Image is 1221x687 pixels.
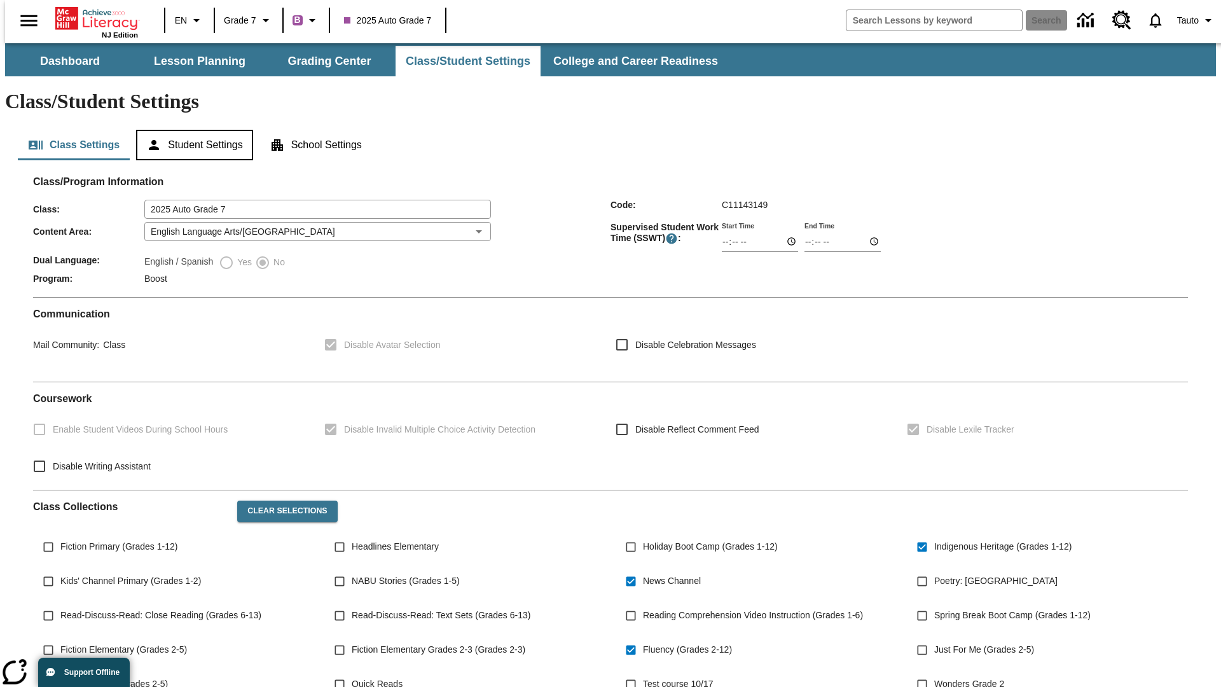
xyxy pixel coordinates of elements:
span: Grade 7 [224,14,256,27]
button: College and Career Readiness [543,46,728,76]
span: Disable Celebration Messages [635,338,756,352]
span: Read-Discuss-Read: Text Sets (Grades 6-13) [352,609,530,622]
label: English / Spanish [144,255,213,270]
span: Kids' Channel Primary (Grades 1-2) [60,574,201,588]
span: Dual Language : [33,255,144,265]
div: English Language Arts/[GEOGRAPHIC_DATA] [144,222,491,241]
button: Lesson Planning [136,46,263,76]
h2: Course work [33,392,1188,405]
span: Read-Discuss-Read: Close Reading (Grades 6-13) [60,609,261,622]
button: Language: EN, Select a language [169,9,210,32]
span: 2025 Auto Grade 7 [344,14,432,27]
button: Class/Student Settings [396,46,541,76]
span: Content Area : [33,226,144,237]
button: Profile/Settings [1172,9,1221,32]
span: NJ Edition [102,31,138,39]
button: School Settings [259,130,372,160]
button: Grading Center [266,46,393,76]
button: Dashboard [6,46,134,76]
span: EN [175,14,187,27]
div: SubNavbar [5,43,1216,76]
span: Supervised Student Work Time (SSWT) : [610,222,722,245]
span: Program : [33,274,144,284]
span: Fiction Primary (Grades 1-12) [60,540,177,553]
span: Code : [610,200,722,210]
button: Grade: Grade 7, Select a grade [219,9,279,32]
span: Holiday Boot Camp (Grades 1-12) [643,540,778,553]
button: Supervised Student Work Time is the timeframe when students can take LevelSet and when lessons ar... [665,232,678,245]
input: Class [144,200,491,219]
span: Disable Lexile Tracker [927,423,1014,436]
span: Disable Writing Assistant [53,460,151,473]
span: NABU Stories (Grades 1-5) [352,574,460,588]
div: Coursework [33,392,1188,480]
a: Notifications [1139,4,1172,37]
span: Enable Student Videos During School Hours [53,423,228,436]
div: SubNavbar [5,46,729,76]
span: Headlines Elementary [352,540,439,553]
span: Yes [234,256,252,269]
button: Student Settings [136,130,252,160]
span: Class : [33,204,144,214]
button: Clear Selections [237,501,337,522]
span: Poetry: [GEOGRAPHIC_DATA] [934,574,1058,588]
span: Disable Avatar Selection [344,338,441,352]
span: B [294,12,301,28]
div: Communication [33,308,1188,371]
button: Boost Class color is purple. Change class color [287,9,325,32]
span: Class [99,340,125,350]
a: Data Center [1070,3,1105,38]
div: Class/Program Information [33,188,1188,287]
label: Start Time [722,221,754,230]
span: News Channel [643,574,701,588]
span: Just For Me (Grades 2-5) [934,643,1034,656]
button: Class Settings [18,130,130,160]
div: Home [55,4,138,39]
a: Resource Center, Will open in new tab [1105,3,1139,38]
h2: Class/Program Information [33,176,1188,188]
span: Indigenous Heritage (Grades 1-12) [934,540,1072,553]
h2: Communication [33,308,1188,320]
h2: Class Collections [33,501,227,513]
span: Fiction Elementary Grades 2-3 (Grades 2-3) [352,643,525,656]
a: Home [55,6,138,31]
span: Reading Comprehension Video Instruction (Grades 1-6) [643,609,863,622]
input: search field [846,10,1022,31]
h1: Class/Student Settings [5,90,1216,113]
span: Fluency (Grades 2-12) [643,643,732,656]
span: Boost [144,274,167,284]
label: End Time [804,221,834,230]
span: Disable Reflect Comment Feed [635,423,759,436]
button: Support Offline [38,658,130,687]
div: Class/Student Settings [18,130,1203,160]
span: Tauto [1177,14,1199,27]
span: C11143149 [722,200,768,210]
span: Fiction Elementary (Grades 2-5) [60,643,187,656]
span: No [270,256,285,269]
span: Disable Invalid Multiple Choice Activity Detection [344,423,535,436]
span: Support Offline [64,668,120,677]
span: Mail Community : [33,340,99,350]
span: Spring Break Boot Camp (Grades 1-12) [934,609,1091,622]
button: Open side menu [10,2,48,39]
